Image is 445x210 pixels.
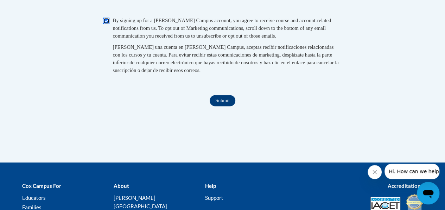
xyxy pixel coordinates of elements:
[113,183,129,189] b: About
[388,183,423,189] b: Accreditations
[417,182,439,204] iframe: Button to launch messaging window
[113,195,167,209] a: [PERSON_NAME][GEOGRAPHIC_DATA]
[22,195,46,201] a: Educators
[210,95,235,106] input: Submit
[205,183,216,189] b: Help
[113,18,331,39] span: By signing up for a [PERSON_NAME] Campus account, you agree to receive course and account-related...
[205,195,223,201] a: Support
[4,5,57,11] span: Hi. How can we help?
[384,164,439,179] iframe: Message from company
[368,165,382,179] iframe: Close message
[22,183,61,189] b: Cox Campus For
[113,44,339,73] span: [PERSON_NAME] una cuenta en [PERSON_NAME] Campus, aceptas recibir notificaciones relacionadas con...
